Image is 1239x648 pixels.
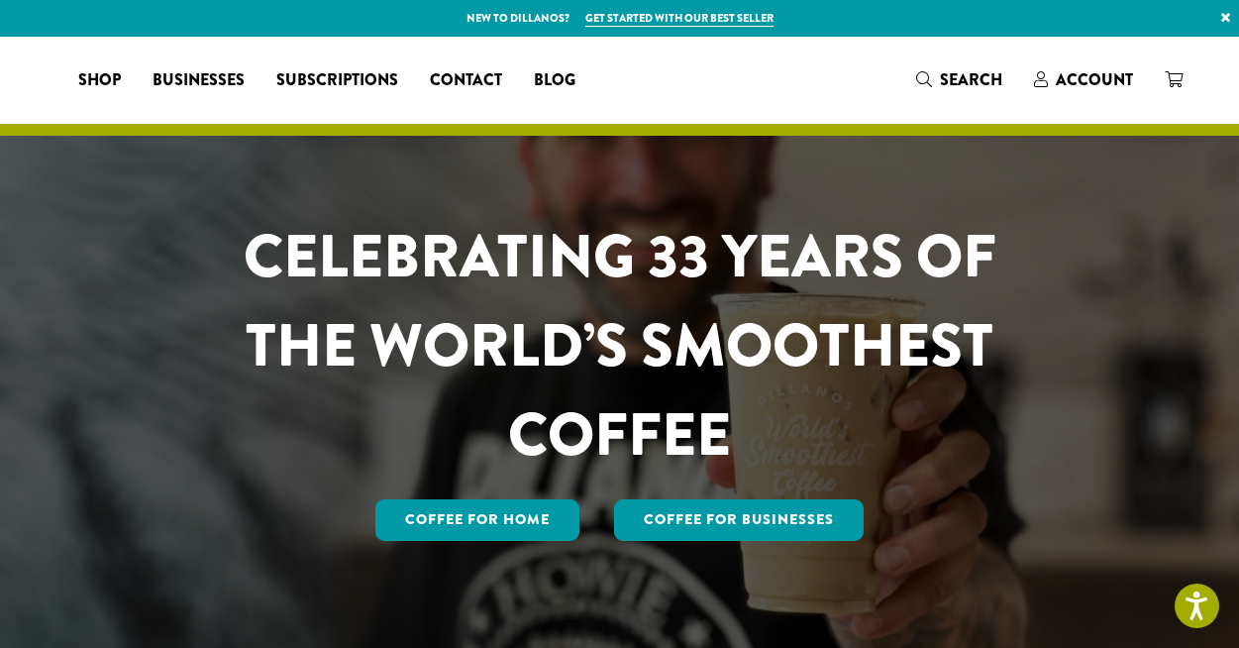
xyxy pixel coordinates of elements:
span: Shop [78,68,121,93]
a: Get started with our best seller [585,10,774,27]
a: Search [900,63,1018,96]
span: Businesses [153,68,245,93]
a: Coffee For Businesses [614,499,864,541]
span: Search [940,68,1002,91]
a: Coffee for Home [375,499,579,541]
a: Shop [62,64,137,96]
h1: CELEBRATING 33 YEARS OF THE WORLD’S SMOOTHEST COFFEE [185,212,1055,480]
span: Subscriptions [276,68,398,93]
span: Contact [430,68,502,93]
span: Blog [534,68,575,93]
span: Account [1056,68,1133,91]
